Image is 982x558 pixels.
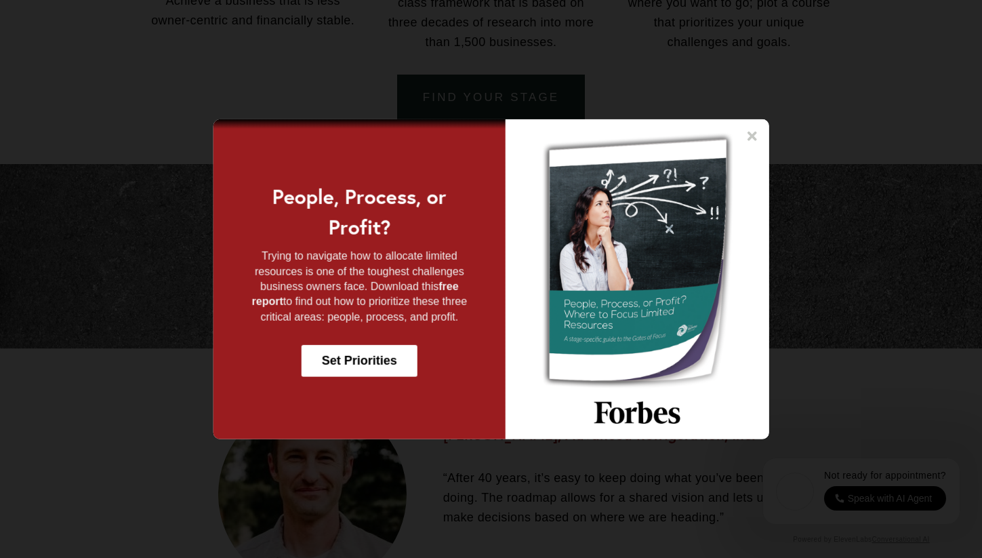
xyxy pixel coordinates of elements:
[255,250,464,292] span: Trying to navigate how to allocate limited resources is one of the toughest challenges business o...
[302,345,417,377] a: Set Priorities
[506,119,769,439] img: GOF LeadGen Popup
[252,281,459,307] strong: free report
[240,181,478,242] h2: People, Process, or Profit?
[260,296,467,322] span: to find out how to prioritize these three critical areas: people, process, and profit.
